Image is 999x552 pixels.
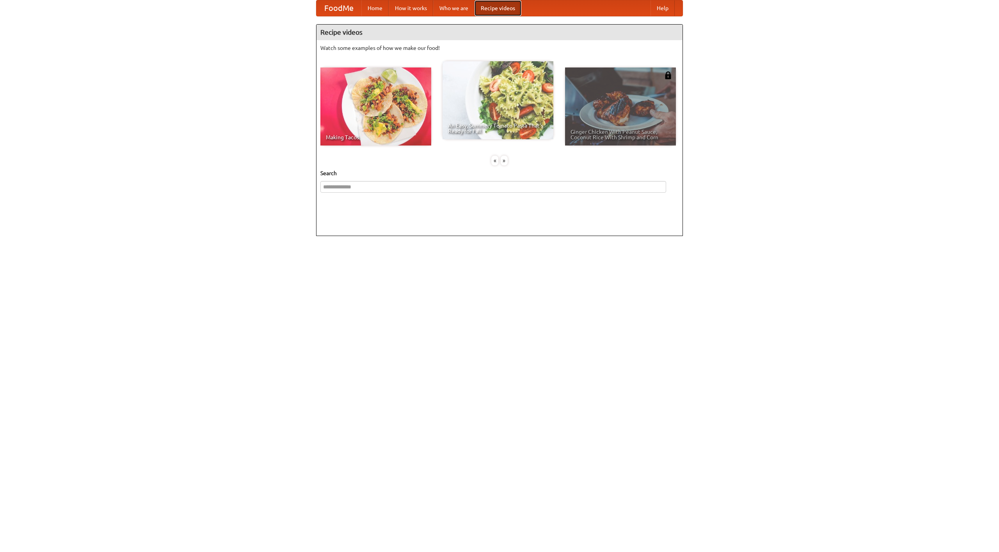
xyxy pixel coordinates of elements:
a: Recipe videos [475,0,521,16]
a: How it works [389,0,433,16]
h5: Search [320,169,679,177]
span: An Easy, Summery Tomato Pasta That's Ready for Fall [448,123,548,134]
h4: Recipe videos [316,25,683,40]
div: » [501,156,508,165]
span: Making Tacos [326,135,426,140]
a: Making Tacos [320,67,431,146]
a: Who we are [433,0,475,16]
img: 483408.png [664,71,672,79]
p: Watch some examples of how we make our food! [320,44,679,52]
a: Help [651,0,675,16]
a: FoodMe [316,0,361,16]
a: An Easy, Summery Tomato Pasta That's Ready for Fall [443,61,553,139]
div: « [491,156,498,165]
a: Home [361,0,389,16]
